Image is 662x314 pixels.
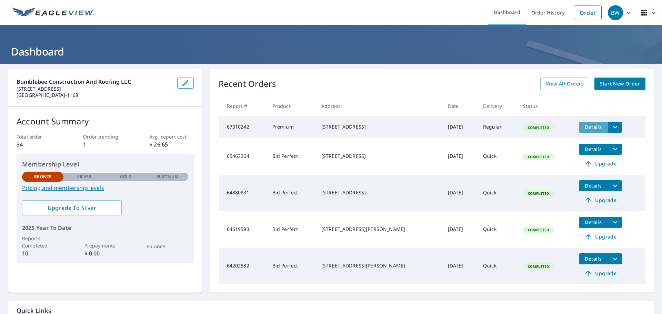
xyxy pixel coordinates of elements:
div: [STREET_ADDRESS] [321,189,437,196]
p: 2025 Year To Date [22,224,188,232]
td: Quick [478,138,518,175]
button: detailsBtn-67310242 [579,122,608,133]
td: Bid Perfect [267,175,316,211]
span: Completed [524,154,553,159]
td: 64202582 [219,248,267,284]
td: Bid Perfect [267,138,316,175]
td: [DATE] [442,138,478,175]
a: Upgrade [579,158,622,169]
span: Details [583,124,604,130]
td: Bid Perfect [267,211,316,248]
p: $ 0.00 [84,249,126,257]
td: [DATE] [442,175,478,211]
p: Bumblebee Construction and Roofing LLC [17,78,172,86]
span: Upgrade To Silver [28,204,116,212]
span: Details [583,219,604,225]
p: Platinum [157,174,178,180]
span: Upgrade [583,196,618,204]
td: Quick [478,211,518,248]
button: filesDropdownBtn-64619593 [608,217,622,228]
p: Avg. report cost [149,133,193,140]
th: Delivery [478,96,518,116]
p: Bronze [34,174,51,180]
th: Product [267,96,316,116]
td: Premium [267,116,316,138]
p: Order pending [83,133,127,140]
th: Report # [219,96,267,116]
span: Completed [524,264,553,269]
button: filesDropdownBtn-67310242 [608,122,622,133]
a: Pricing and membership levels [22,184,188,192]
span: Start New Order [600,80,640,88]
th: Address [316,96,442,116]
span: Completed [524,227,553,232]
button: filesDropdownBtn-64880831 [608,180,622,191]
p: Membership Level [22,160,188,169]
span: Details [583,146,604,152]
a: Start New Order [594,78,645,90]
span: Upgrade [583,160,618,168]
a: Upgrade [579,195,622,206]
td: 67310242 [219,116,267,138]
a: Upgrade To Silver [22,200,122,215]
p: [STREET_ADDRESS] [17,86,172,92]
p: 34 [17,140,61,149]
button: detailsBtn-64880831 [579,180,608,191]
button: detailsBtn-64619593 [579,217,608,228]
p: [GEOGRAPHIC_DATA]-1168 [17,92,172,98]
button: detailsBtn-65463264 [579,144,608,155]
span: Completed [524,125,553,130]
p: $ 26.65 [149,140,193,149]
td: [DATE] [442,211,478,248]
button: detailsBtn-64202582 [579,253,608,264]
td: [DATE] [442,248,478,284]
td: 64619593 [219,211,267,248]
button: filesDropdownBtn-65463264 [608,144,622,155]
td: 64880831 [219,175,267,211]
td: [DATE] [442,116,478,138]
td: Quick [478,248,518,284]
span: Details [583,182,604,189]
p: Recent Orders [219,78,277,90]
p: Gold [120,174,132,180]
a: Upgrade [579,231,622,242]
a: View All Orders [540,78,589,90]
p: Prepayments [84,242,126,249]
h1: Dashboard [8,44,654,59]
p: Reports Completed [22,235,63,249]
span: Completed [524,191,553,196]
div: BW [608,5,623,20]
th: Status [518,96,573,116]
div: [STREET_ADDRESS] [321,153,437,160]
p: 10 [22,249,63,257]
button: filesDropdownBtn-64202582 [608,253,622,264]
span: Upgrade [583,269,618,277]
p: Total order [17,133,61,140]
a: Order [574,6,602,20]
p: Balance [147,243,188,250]
th: Date [442,96,478,116]
p: 1 [83,140,127,149]
p: Account Summary [17,115,194,128]
div: [STREET_ADDRESS][PERSON_NAME] [321,226,437,233]
td: 65463264 [219,138,267,175]
div: [STREET_ADDRESS] [321,123,437,130]
td: Bid Perfect [267,248,316,284]
img: EV Logo [12,8,94,18]
td: Regular [478,116,518,138]
p: Silver [77,174,92,180]
td: Quick [478,175,518,211]
span: Upgrade [583,233,618,241]
div: [STREET_ADDRESS][PERSON_NAME] [321,262,437,269]
span: View All Orders [546,80,584,88]
a: Upgrade [579,268,622,279]
span: Details [583,255,604,262]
